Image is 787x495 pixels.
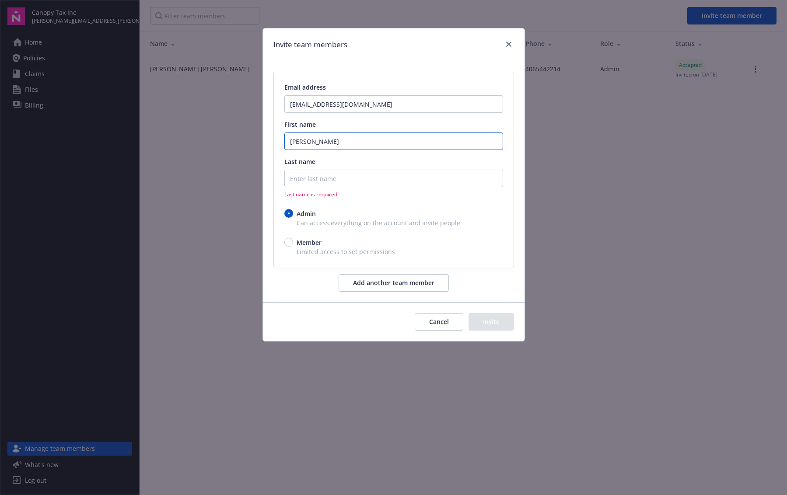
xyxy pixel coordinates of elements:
[284,120,316,129] span: First name
[297,238,322,247] span: Member
[284,157,315,166] span: Last name
[504,39,514,49] a: close
[284,218,503,227] span: Can access everything on the account and invite people
[273,39,347,50] h1: Invite team members
[284,209,293,218] input: Admin
[284,238,293,247] input: Member
[339,274,449,292] button: Add another team member
[284,132,503,150] input: Enter first name
[415,313,463,331] button: Cancel
[284,95,503,113] input: Enter an email address
[297,209,316,218] span: Admin
[284,170,503,187] input: Enter last name
[284,191,503,198] span: Last name is required
[284,247,503,256] span: Limited access to set permissions
[284,83,326,91] span: Email address
[273,72,514,267] div: email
